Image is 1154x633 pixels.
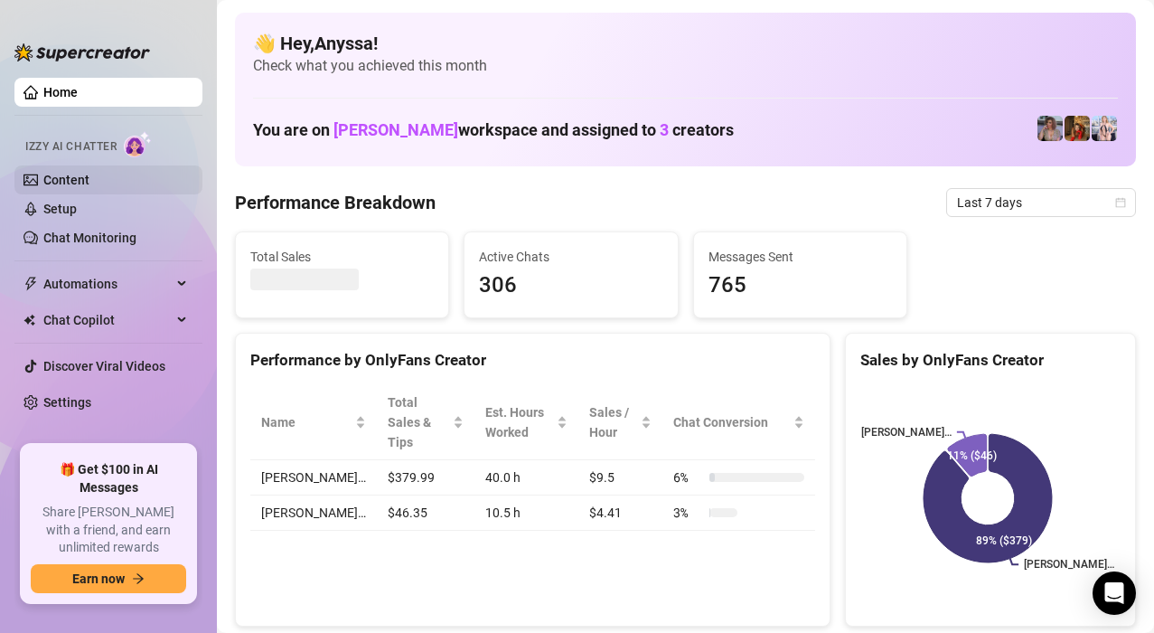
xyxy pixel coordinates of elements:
[860,348,1121,373] div: Sales by OnlyFans Creator
[261,412,352,432] span: Name
[253,56,1118,76] span: Check what you achieved this month
[43,359,165,373] a: Discover Viral Videos
[708,269,892,303] span: 765
[43,173,89,187] a: Content
[253,120,734,140] h1: You are on workspace and assigned to creators
[25,138,117,156] span: Izzy AI Chatter
[485,402,553,442] div: Est. Hours Worked
[578,460,662,496] td: $9.5
[235,190,436,215] h4: Performance Breakdown
[377,385,474,460] th: Total Sales & Tips
[957,189,1125,216] span: Last 7 days
[474,496,578,531] td: 10.5 h
[253,31,1118,56] h4: 👋 Hey, Anyssa !
[708,247,892,267] span: Messages Sent
[250,496,377,531] td: [PERSON_NAME]…
[250,247,434,267] span: Total Sales
[31,564,186,593] button: Earn nowarrow-right
[578,496,662,531] td: $4.41
[1024,558,1114,571] text: [PERSON_NAME]…
[132,572,145,585] span: arrow-right
[589,402,637,442] span: Sales / Hour
[479,247,662,267] span: Active Chats
[31,461,186,496] span: 🎁 Get $100 in AI Messages
[1093,572,1136,615] div: Open Intercom Messenger
[23,314,35,326] img: Chat Copilot
[578,385,662,460] th: Sales / Hour
[1037,116,1063,141] img: Sara (@sarajay)
[1115,197,1126,208] span: calendar
[479,269,662,303] span: 306
[250,385,377,460] th: Name
[250,348,815,373] div: Performance by OnlyFans Creator
[43,85,78,99] a: Home
[43,269,172,298] span: Automations
[377,460,474,496] td: $379.99
[23,277,38,291] span: thunderbolt
[377,496,474,531] td: $46.35
[474,460,578,496] td: 40.0 h
[124,131,152,157] img: AI Chatter
[673,503,702,523] span: 3 %
[861,426,952,439] text: [PERSON_NAME]…
[250,460,377,496] td: [PERSON_NAME]…
[660,120,669,139] span: 3
[43,231,136,245] a: Chat Monitoring
[31,504,186,557] span: Share [PERSON_NAME] with a friend, and earn unlimited rewards
[333,120,458,139] span: [PERSON_NAME]
[662,385,815,460] th: Chat Conversion
[43,202,77,216] a: Setup
[1065,116,1090,141] img: Taryn (@notesfrommybedroom)
[14,43,150,61] img: logo-BBDzfeDw.svg
[673,468,702,487] span: 6 %
[43,395,91,410] a: Settings
[1092,116,1117,141] img: Sara (@sarajayfree)
[388,392,449,452] span: Total Sales & Tips
[43,306,172,335] span: Chat Copilot
[72,572,125,586] span: Earn now
[673,412,790,432] span: Chat Conversion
